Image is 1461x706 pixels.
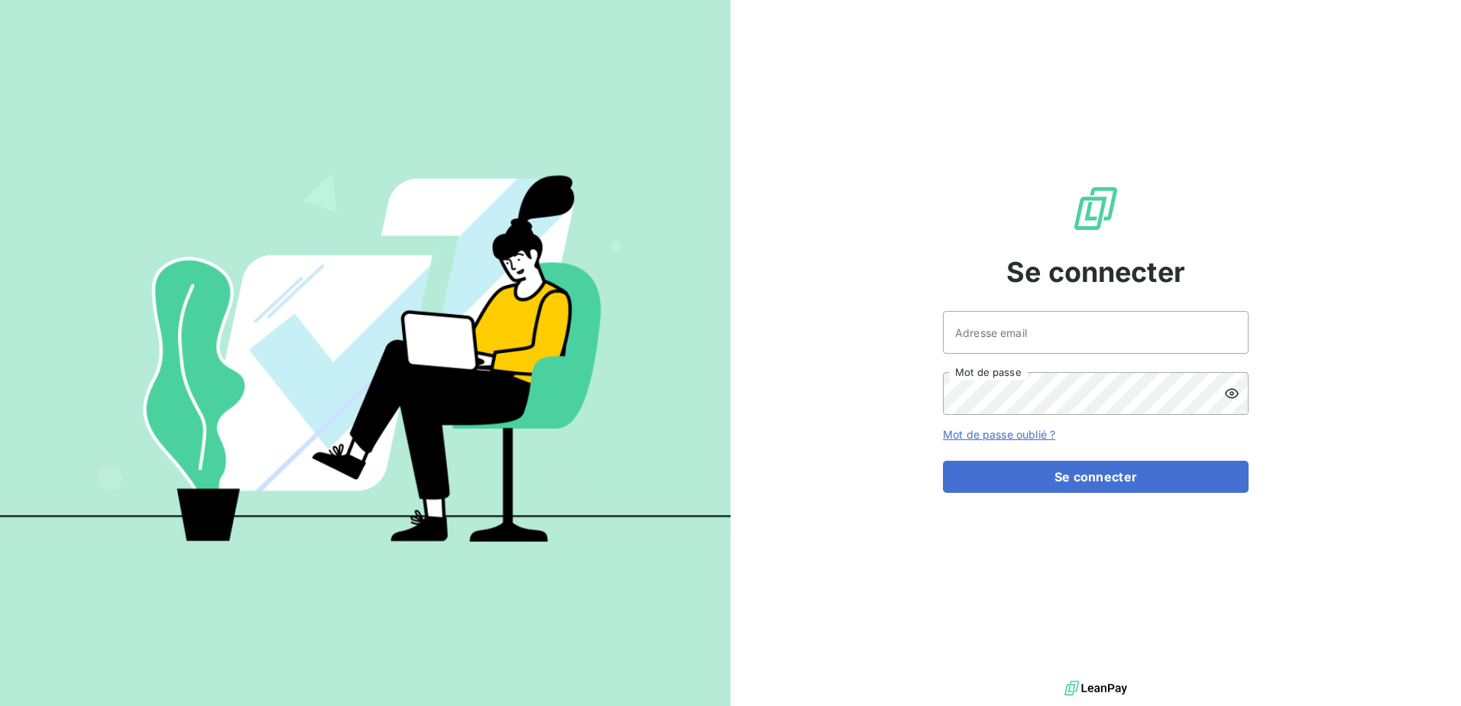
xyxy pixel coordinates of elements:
[943,428,1055,441] a: Mot de passe oublié ?
[1064,677,1127,700] img: logo
[1071,184,1120,233] img: Logo LeanPay
[943,461,1249,493] button: Se connecter
[1006,251,1185,293] span: Se connecter
[943,311,1249,354] input: placeholder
